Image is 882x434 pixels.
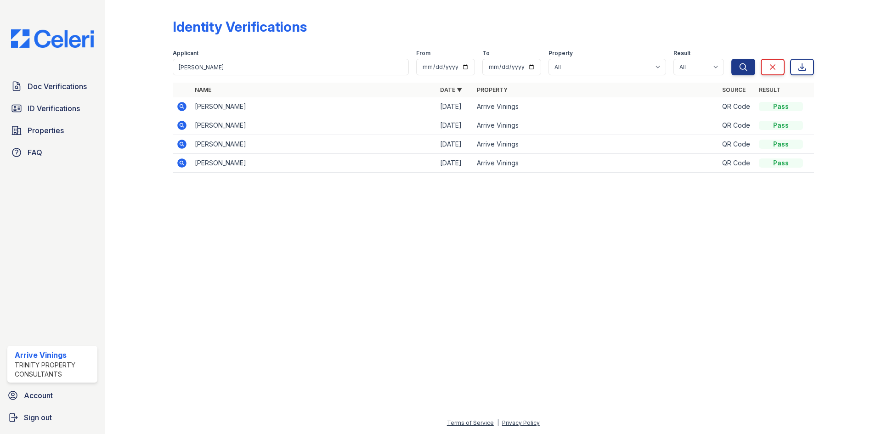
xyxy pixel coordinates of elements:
div: | [497,419,499,426]
div: Arrive Vinings [15,349,94,361]
a: Properties [7,121,97,140]
span: FAQ [28,147,42,158]
a: Property [477,86,508,93]
span: Doc Verifications [28,81,87,92]
div: Pass [759,102,803,111]
td: [PERSON_NAME] [191,135,436,154]
a: Privacy Policy [502,419,540,426]
div: Pass [759,121,803,130]
label: Applicant [173,50,198,57]
a: Result [759,86,780,93]
div: Pass [759,140,803,149]
img: CE_Logo_Blue-a8612792a0a2168367f1c8372b55b34899dd931a85d93a1a3d3e32e68fde9ad4.png [4,29,101,48]
div: Pass [759,158,803,168]
span: Sign out [24,412,52,423]
a: Source [722,86,746,93]
a: Doc Verifications [7,77,97,96]
a: ID Verifications [7,99,97,118]
span: ID Verifications [28,103,80,114]
label: Result [673,50,690,57]
label: To [482,50,490,57]
td: [DATE] [436,135,473,154]
span: Properties [28,125,64,136]
a: Sign out [4,408,101,427]
td: [DATE] [436,97,473,116]
span: Account [24,390,53,401]
td: Arrive Vinings [473,116,718,135]
label: Property [548,50,573,57]
a: FAQ [7,143,97,162]
td: QR Code [718,135,755,154]
td: Arrive Vinings [473,154,718,173]
td: [DATE] [436,154,473,173]
td: QR Code [718,97,755,116]
a: Account [4,386,101,405]
td: QR Code [718,154,755,173]
a: Terms of Service [447,419,494,426]
div: Identity Verifications [173,18,307,35]
td: [PERSON_NAME] [191,116,436,135]
label: From [416,50,430,57]
td: Arrive Vinings [473,135,718,154]
input: Search by name or phone number [173,59,409,75]
a: Name [195,86,211,93]
a: Date ▼ [440,86,462,93]
td: QR Code [718,116,755,135]
td: [PERSON_NAME] [191,97,436,116]
td: Arrive Vinings [473,97,718,116]
td: [PERSON_NAME] [191,154,436,173]
div: Trinity Property Consultants [15,361,94,379]
td: [DATE] [436,116,473,135]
